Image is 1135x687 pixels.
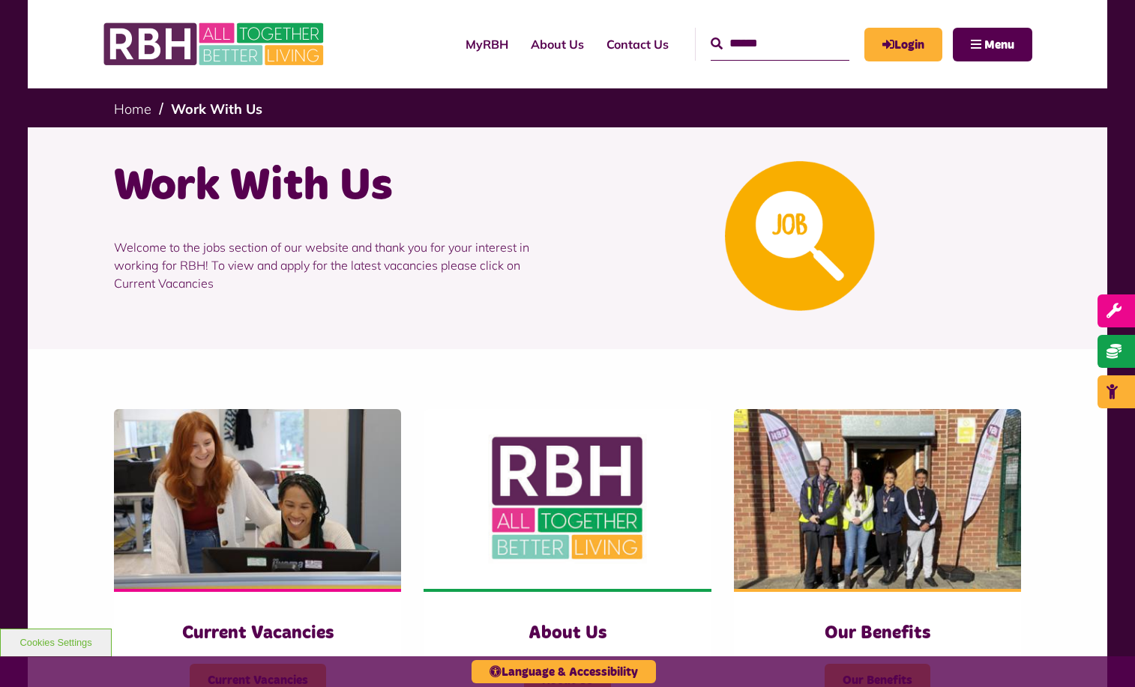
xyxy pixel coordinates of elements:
img: Dropinfreehold2 [734,409,1021,589]
a: Work With Us [171,100,262,118]
p: Welcome to the jobs section of our website and thank you for your interest in working for RBH! To... [114,216,556,315]
h3: Current Vacancies [144,622,371,645]
a: About Us [520,24,595,64]
img: RBH Logo Social Media 480X360 (1) [424,409,711,589]
iframe: Netcall Web Assistant for live chat [1068,620,1135,687]
a: MyRBH [454,24,520,64]
button: Language & Accessibility [472,660,656,683]
a: Contact Us [595,24,680,64]
a: Home [114,100,151,118]
a: MyRBH [864,28,942,61]
img: Looking For A Job [725,161,875,311]
img: IMG 1470 [114,409,401,589]
img: RBH [103,15,328,73]
span: Menu [984,39,1014,51]
h1: Work With Us [114,157,556,216]
h3: Our Benefits [764,622,991,645]
button: Navigation [953,28,1032,61]
h3: About Us [454,622,681,645]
